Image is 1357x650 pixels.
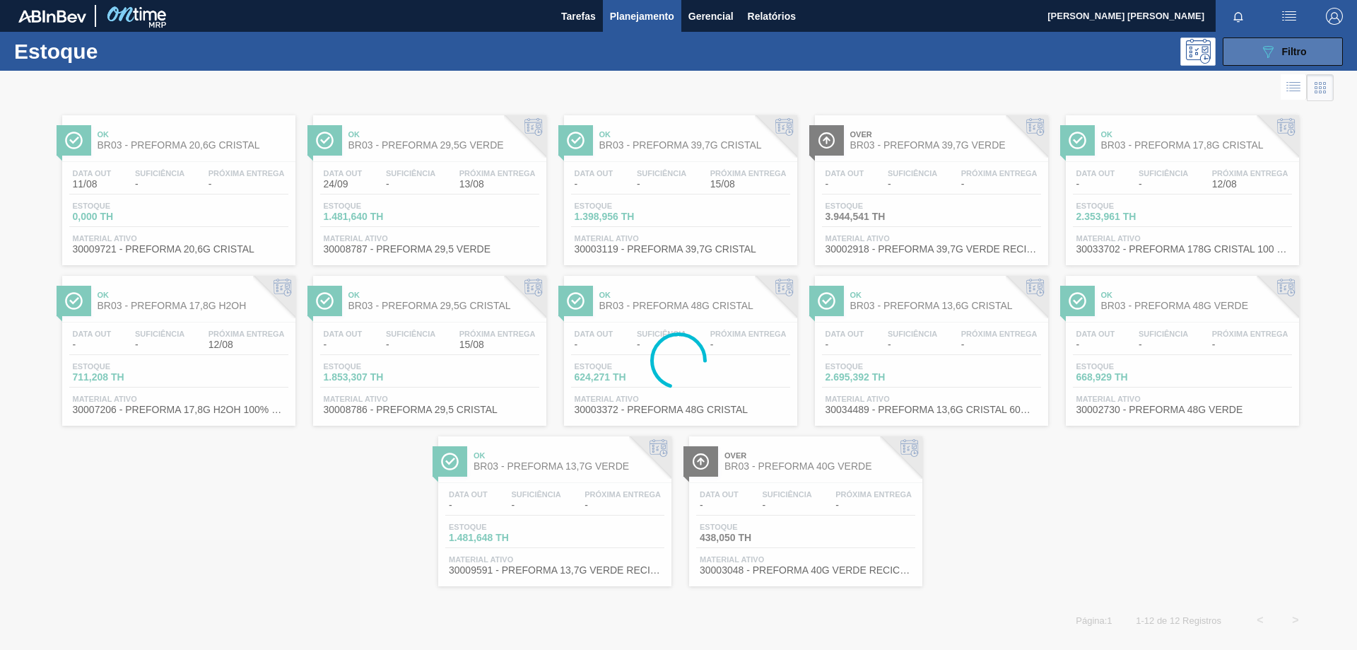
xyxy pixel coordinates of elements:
[1326,8,1343,25] img: Logout
[610,8,674,25] span: Planejamento
[1216,6,1261,26] button: Notificações
[1281,8,1298,25] img: userActions
[561,8,596,25] span: Tarefas
[1223,37,1343,66] button: Filtro
[1282,46,1307,57] span: Filtro
[14,43,225,59] h1: Estoque
[748,8,796,25] span: Relatórios
[18,10,86,23] img: TNhmsLtSVTkK8tSr43FrP2fwEKptu5GPRR3wAAAABJRU5ErkJggg==
[688,8,734,25] span: Gerencial
[1180,37,1216,66] div: Pogramando: nenhum usuário selecionado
